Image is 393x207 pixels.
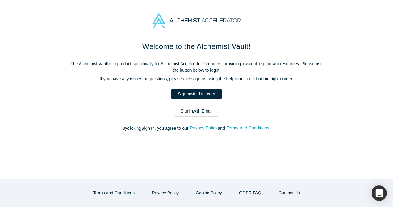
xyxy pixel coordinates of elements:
[68,41,325,52] h1: Welcome to the Alchemist Vault!
[152,13,241,28] img: Alchemist Accelerator Logo
[174,106,219,117] a: SignInwith Email
[233,188,268,198] a: GDPR FAQ
[87,188,141,198] button: Terms and Conditions
[272,188,306,198] button: Contact Us
[68,125,325,132] p: By clicking Sign In , you agree to our and .
[226,125,270,132] button: Terms and Conditions
[171,89,221,99] a: SignInwith LinkedIn
[146,188,185,198] button: Privacy Policy
[189,125,218,132] button: Privacy Policy
[189,188,228,198] button: Cookie Policy
[68,61,325,74] p: The Alchemist Vault is a product specifically for Alchemist Accelerator Founders, providing inval...
[68,76,325,82] p: If you have any issues or questions, please message us using the help icon in the bottom right co...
